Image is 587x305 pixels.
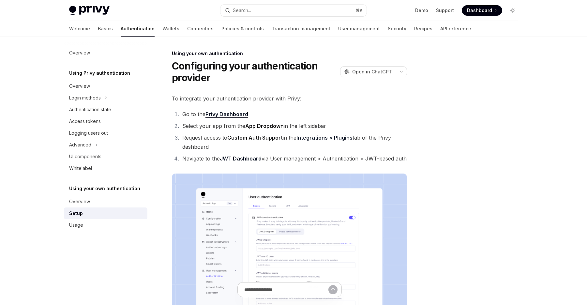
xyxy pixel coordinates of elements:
[64,196,147,207] a: Overview
[69,69,130,77] h5: Using Privy authentication
[180,133,407,151] li: Request access to in the tab of the Privy dashboard
[64,47,147,59] a: Overview
[69,153,101,160] div: UI components
[352,69,392,75] span: Open in ChatGPT
[436,7,454,14] a: Support
[64,127,147,139] a: Logging users out
[180,121,407,130] li: Select your app from the in the left sidebar
[388,21,406,37] a: Security
[69,198,90,206] div: Overview
[98,21,113,37] a: Basics
[69,117,101,125] div: Access tokens
[69,141,91,149] div: Advanced
[180,110,407,119] li: Go to the
[121,21,155,37] a: Authentication
[507,5,518,16] button: Toggle dark mode
[172,50,407,57] div: Using your own authentication
[187,21,214,37] a: Connectors
[64,80,147,92] a: Overview
[415,7,428,14] a: Demo
[244,282,328,297] input: Ask a question...
[205,111,248,118] a: Privy Dashboard
[69,49,90,57] div: Overview
[340,66,396,77] button: Open in ChatGPT
[440,21,471,37] a: API reference
[64,162,147,174] a: Whitelabel
[69,6,110,15] img: light logo
[64,207,147,219] a: Setup
[462,5,502,16] a: Dashboard
[69,94,101,102] div: Login methods
[64,151,147,162] a: UI components
[64,92,147,104] button: Login methods
[221,21,264,37] a: Policies & controls
[205,111,248,117] strong: Privy Dashboard
[172,60,338,84] h1: Configuring your authentication provider
[172,94,407,103] span: To integrate your authentication provider with Privy:
[69,129,108,137] div: Logging users out
[64,219,147,231] a: Usage
[69,221,83,229] div: Usage
[69,106,111,114] div: Authentication state
[220,5,367,16] button: Search...⌘K
[296,134,353,141] a: Integrations > Plugins
[69,82,90,90] div: Overview
[180,154,407,163] li: Navigate to the via User management > Authentication > JWT-based auth
[414,21,432,37] a: Recipes
[233,7,251,14] div: Search...
[227,134,283,141] strong: Custom Auth Support
[162,21,179,37] a: Wallets
[69,164,92,172] div: Whitelabel
[245,123,284,129] strong: App Dropdown
[272,21,330,37] a: Transaction management
[69,21,90,37] a: Welcome
[69,209,83,217] div: Setup
[69,185,140,192] h5: Using your own authentication
[220,155,262,162] a: JWT Dashboard
[356,8,363,13] span: ⌘ K
[64,139,147,151] button: Advanced
[338,21,380,37] a: User management
[328,285,338,294] button: Send message
[467,7,492,14] span: Dashboard
[64,104,147,115] a: Authentication state
[64,115,147,127] a: Access tokens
